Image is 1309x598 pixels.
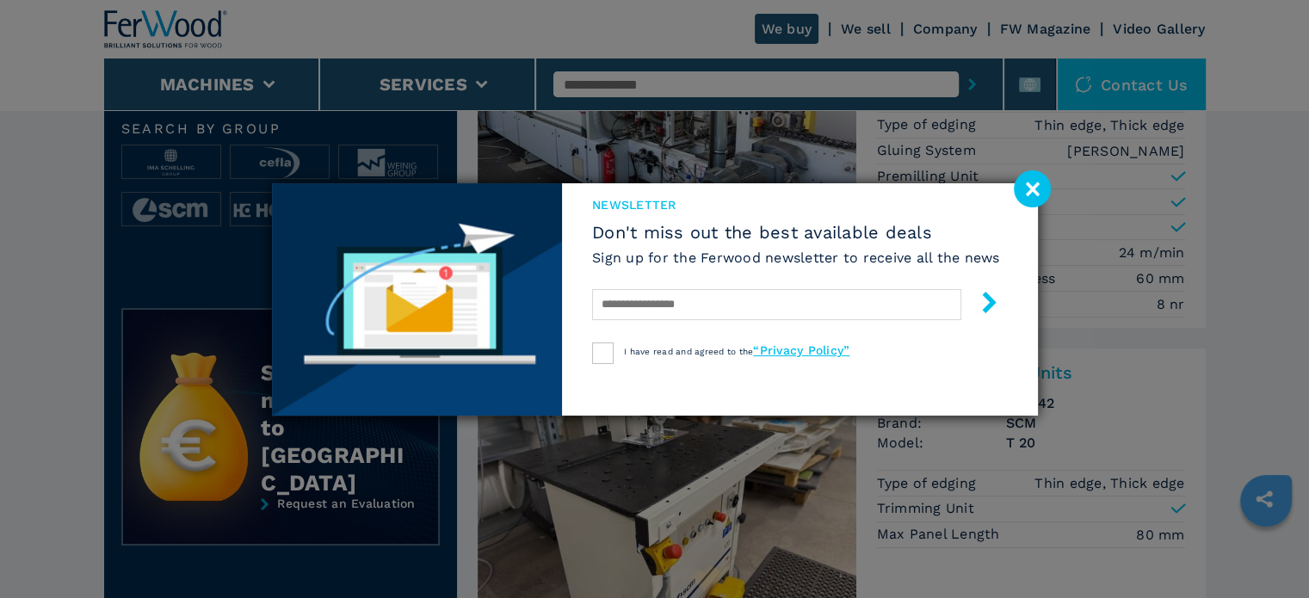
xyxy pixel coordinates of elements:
span: Don't miss out the best available deals [592,222,1000,243]
span: I have read and agreed to the [624,347,849,356]
h6: Sign up for the Ferwood newsletter to receive all the news [592,248,1000,268]
button: submit-button [961,285,1000,325]
span: newsletter [592,196,1000,213]
img: Newsletter image [272,183,563,416]
a: “Privacy Policy” [753,343,849,357]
